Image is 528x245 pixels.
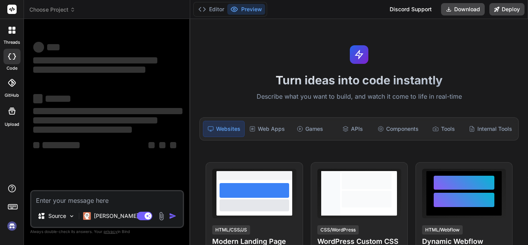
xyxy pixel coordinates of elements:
span: ‌ [33,67,145,73]
button: Editor [195,4,227,15]
div: Tools [423,121,464,137]
div: APIs [332,121,373,137]
span: ‌ [148,142,155,148]
p: Source [48,212,66,220]
span: ‌ [170,142,176,148]
img: attachment [157,212,166,221]
img: Claude 4 Sonnet [83,212,91,220]
span: Choose Project [29,6,75,14]
div: Games [290,121,330,137]
img: icon [169,212,177,220]
label: code [7,65,17,72]
div: Components [375,121,422,137]
span: ‌ [33,108,182,114]
div: Discord Support [385,3,436,15]
span: ‌ [43,142,80,148]
div: CSS/WordPress [317,225,359,235]
span: ‌ [33,127,132,133]
p: Always double-check its answers. Your in Bind [30,228,184,235]
div: Web Apps [246,121,288,137]
div: Internal Tools [466,121,515,137]
span: ‌ [33,117,157,123]
span: ‌ [33,94,43,103]
p: Describe what you want to build, and watch it come to life in real-time [195,92,523,102]
div: HTML/CSS/JS [212,225,250,235]
img: signin [5,219,19,233]
button: Download [441,3,485,15]
span: ‌ [33,57,157,63]
div: Websites [203,121,245,137]
label: Upload [5,121,19,128]
span: ‌ [46,96,70,102]
img: Pick Models [68,213,75,219]
div: HTML/Webflow [422,225,463,235]
label: GitHub [5,92,19,99]
span: ‌ [33,142,39,148]
button: Deploy [489,3,525,15]
button: Preview [227,4,265,15]
span: ‌ [33,42,44,53]
h1: Turn ideas into code instantly [195,73,523,87]
span: ‌ [159,142,165,148]
p: [PERSON_NAME] 4 S.. [94,212,152,220]
span: ‌ [47,44,60,50]
span: privacy [104,229,118,234]
label: threads [3,39,20,46]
